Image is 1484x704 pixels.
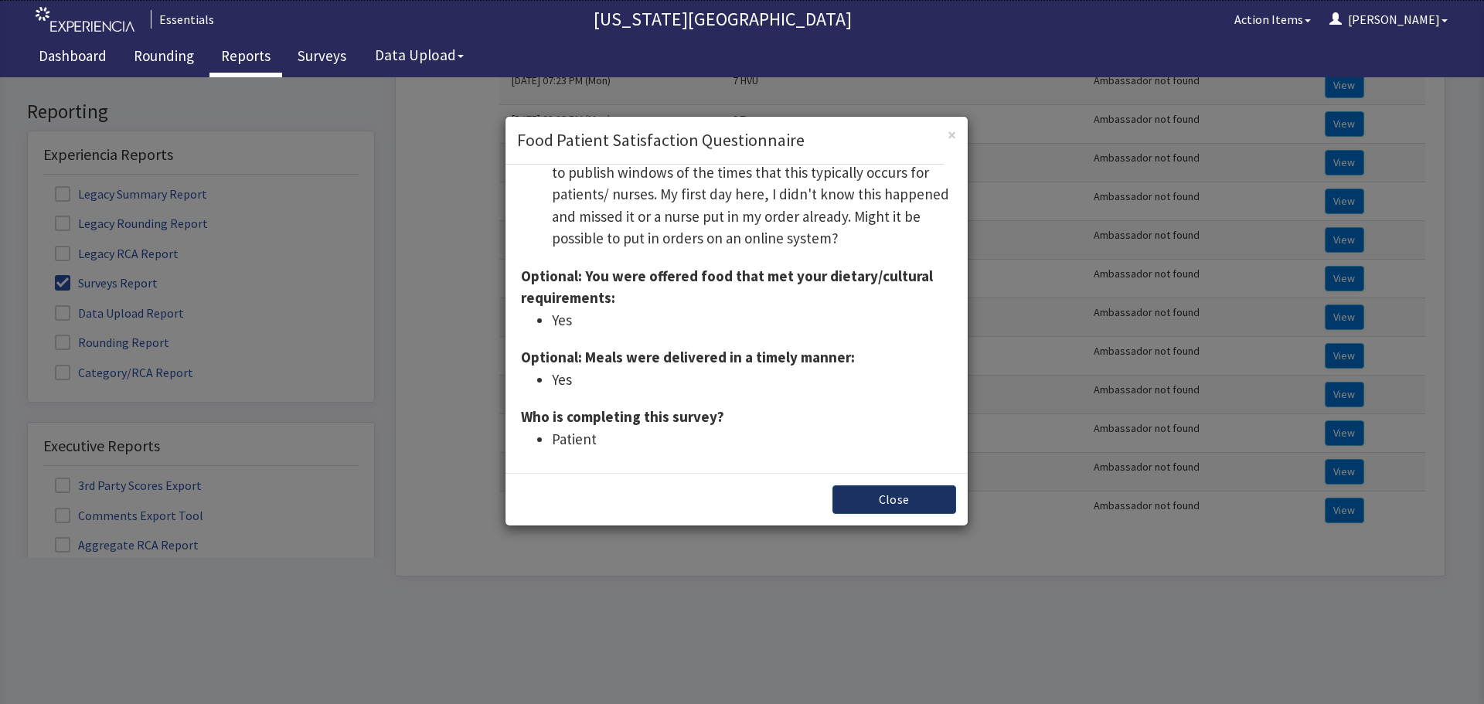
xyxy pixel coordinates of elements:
li: Patient [552,351,952,373]
button: Close [832,408,956,437]
a: Reports [209,39,282,77]
li: Yes [552,232,952,254]
strong: Who is completing this survey? [521,330,724,349]
p: [US_STATE][GEOGRAPHIC_DATA] [220,7,1225,32]
a: Surveys [286,39,358,77]
div: Essentials [151,10,214,29]
h3: Food Patient Satisfaction Questionnaire [517,51,948,75]
a: Dashboard [27,39,118,77]
a: Rounding [122,39,206,77]
button: Data Upload [366,41,473,70]
img: experiencia_logo.png [36,7,134,32]
li: I like the new method of ordering instead of calling in (having a person come around and take ord... [552,40,952,172]
button: Close [948,49,956,66]
button: Action Items [1225,4,1320,35]
strong: Optional: You were offered food that met your dietary/cultural requirements: [521,189,933,230]
span: × [948,47,956,68]
button: [PERSON_NAME] [1320,4,1457,35]
li: Yes [552,291,952,314]
strong: Optional: Meals were delivered in a timely manner: [521,270,855,289]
